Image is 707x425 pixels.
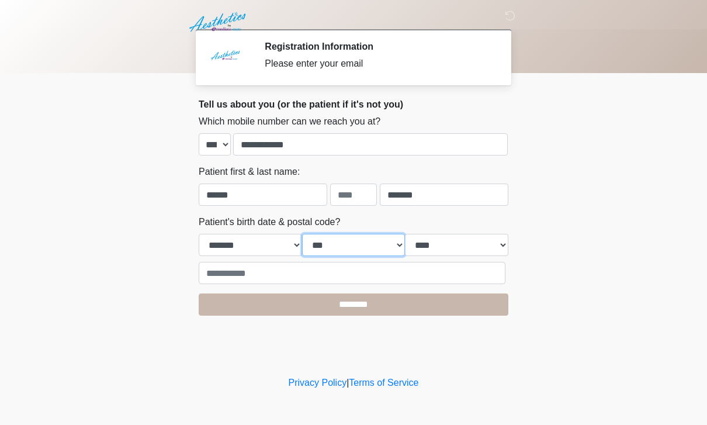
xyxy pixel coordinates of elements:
[199,115,380,129] label: Which mobile number can we reach you at?
[199,165,300,179] label: Patient first & last name:
[265,57,491,71] div: Please enter your email
[187,9,251,36] img: Aesthetics by Emediate Cure Logo
[349,378,418,388] a: Terms of Service
[207,41,242,76] img: Agent Avatar
[289,378,347,388] a: Privacy Policy
[199,99,508,110] h2: Tell us about you (or the patient if it's not you)
[265,41,491,52] h2: Registration Information
[346,378,349,388] a: |
[199,215,340,229] label: Patient's birth date & postal code?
